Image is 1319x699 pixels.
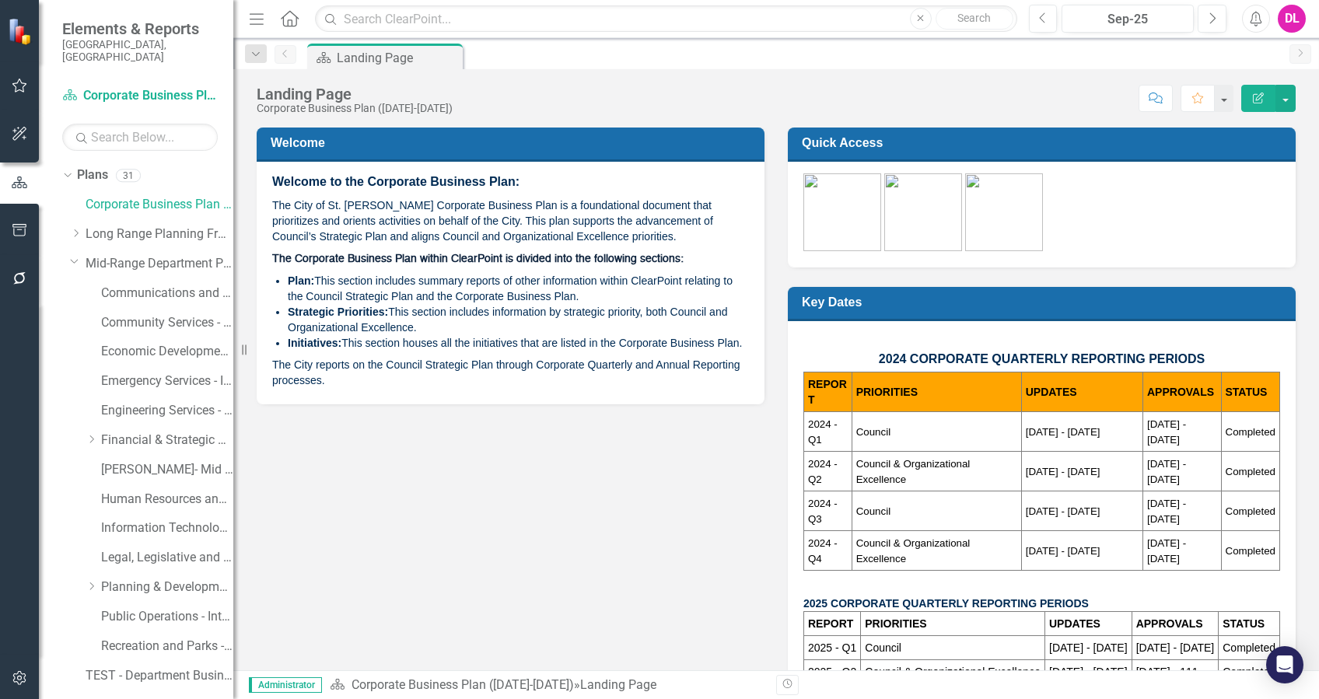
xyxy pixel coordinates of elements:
img: CBP-green%20v2.png [803,173,881,251]
span: [DATE] - [DATE] [1147,418,1186,446]
a: Plans [77,166,108,184]
a: TEST - Department Business Plan [86,667,233,685]
th: REPORT [804,372,852,412]
span: Completed [1226,426,1275,438]
td: Completed [1219,660,1280,684]
th: UPDATES [1021,372,1142,412]
th: APPROVALS [1142,372,1221,412]
span: 2024 - Q1 [808,418,838,446]
th: UPDATES [1045,612,1132,636]
td: [DATE] - [DATE] [1132,636,1219,660]
span: [DATE] - [DATE] [1026,426,1100,438]
a: [PERSON_NAME]- Mid Range Business Plan [101,461,233,479]
div: Corporate Business Plan ([DATE]-[DATE]) [257,103,453,114]
div: Sep-25 [1067,10,1188,29]
div: Landing Page [580,677,656,692]
span: Elements & Reports [62,19,218,38]
td: Council [861,636,1045,660]
li: This section includes summary reports of other information within ClearPoint relating to the Coun... [288,273,749,304]
span: The City reports on the Council Strategic Plan through Corporate Quarterly and Annual Reporting p... [272,358,740,386]
p: Completed [1223,640,1275,655]
strong: Plan: [288,274,314,287]
a: Mid-Range Department Plans [86,255,233,273]
span: Completed [1226,466,1275,477]
span: [DATE] - [DATE] [1147,458,1186,485]
div: » [330,676,764,694]
a: Legal, Legislative and Records Services - Integrated Business Plan [101,549,233,567]
span: The Corporate Business Plan within ClearPoint is divided into the following sections: [272,253,684,264]
span: [DATE] - [DATE] [1147,537,1186,564]
span: [DATE] - [DATE] [1026,505,1100,517]
strong: : [385,306,389,318]
input: Search Below... [62,124,218,151]
span: 2024 CORPORATE QUARTERLY REPORTING PERIODS [879,352,1205,365]
li: This section includes information by strategic priority, both Council and Organizational Excellence. [288,304,749,335]
a: Planning & Development - Integrated Business Plan [101,578,233,596]
a: Recreation and Parks - Mid Range Business Plan [101,638,233,655]
a: Corporate Business Plan ([DATE]-[DATE]) [86,196,233,214]
strong: 2025 CORPORATE QUARTERLY REPORTING PERIODS [803,597,1089,610]
a: Corporate Business Plan ([DATE]-[DATE]) [352,677,574,692]
span: Search [957,12,991,24]
h3: Welcome [271,135,756,150]
a: Corporate Business Plan ([DATE]-[DATE]) [62,87,218,105]
button: Search [936,8,1013,30]
span: Council & Organizational Excellence [856,458,971,485]
a: Financial & Strategic Services - Integrated Business Plan [101,432,233,449]
div: Landing Page [257,86,453,103]
span: [DATE] - [DATE] [1026,466,1100,477]
span: Council [856,426,890,438]
li: This section houses all the initiatives that are listed in the Corporate Business Plan. [288,335,749,351]
button: Sep-25 [1062,5,1194,33]
div: 31 [116,169,141,182]
span: Completed [1226,545,1275,557]
a: Public Operations - Integrated Business Plan [101,608,233,626]
td: [DATE] - [DATE] [1045,636,1132,660]
small: [GEOGRAPHIC_DATA], [GEOGRAPHIC_DATA] [62,38,218,64]
span: 2024 - Q4 [808,537,838,564]
th: STATUS [1219,612,1280,636]
strong: Strategic Priorities [288,306,385,318]
th: PRIORITIES [861,612,1045,636]
td: 2025 - Q2 [804,660,861,684]
span: [DATE] - [DATE] [1026,545,1100,557]
td: Council & Organizational Excellence [861,660,1045,684]
span: 2024 - Q2 [808,458,838,485]
td: [DATE] - 111 [1132,660,1219,684]
td: 2025 - Q1 [804,636,861,660]
h3: Key Dates [802,295,1287,309]
span: Administrator [249,677,322,693]
div: Landing Page [337,48,459,68]
a: Human Resources and Safety - Integrated Business Plan [101,491,233,509]
span: Council [856,505,890,517]
h3: Quick Access [802,135,1287,150]
span: Welcome to the Corporate Business Plan: [272,175,520,188]
strong: Initiatives: [288,337,341,349]
span: Completed [1226,505,1275,517]
span: 2024 - Q3 [808,498,838,525]
div: Open Intercom Messenger [1266,646,1303,683]
a: Long Range Planning Framework [86,225,233,243]
a: Emergency Services - Integrated Business Plan [101,372,233,390]
button: DL [1278,5,1306,33]
input: Search ClearPoint... [315,5,1016,33]
img: ClearPoint Strategy [8,18,35,45]
span: Council & Organizational Excellence [856,537,971,564]
img: Assignments.png [884,173,962,251]
a: Engineering Services - Integrated Business Plan [101,402,233,420]
p: The City of St. [PERSON_NAME] Corporate Business Plan is a foundational document that prioritizes... [272,194,749,247]
th: REPORT [804,612,861,636]
img: Training-green%20v2.png [965,173,1043,251]
td: [DATE] - [DATE] [1045,660,1132,684]
th: PRIORITIES [852,372,1021,412]
span: [DATE] - [DATE] [1147,498,1186,525]
a: Economic Development - Integrated Business Plan [101,343,233,361]
th: STATUS [1221,372,1279,412]
a: Information Technology Services - Integrated Business Plan [101,519,233,537]
th: APPROVALS [1132,612,1219,636]
a: Community Services - Integrated Business Plan [101,314,233,332]
a: Communications and Public Affairs - Integrated Business Plan ([DATE]-[DATE]) [101,285,233,302]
